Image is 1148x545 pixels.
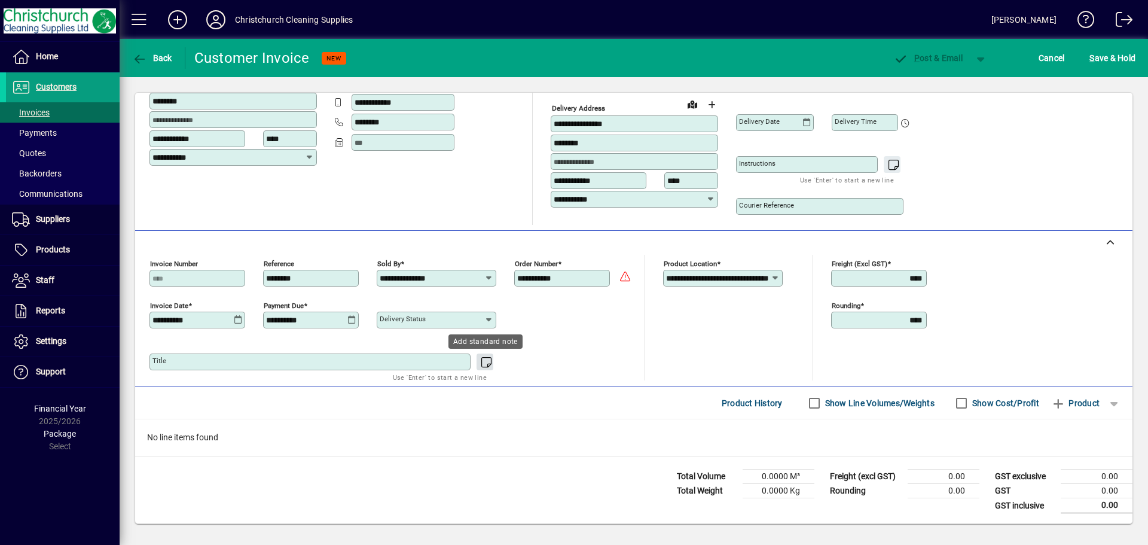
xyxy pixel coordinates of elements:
[12,148,46,158] span: Quotes
[739,117,780,126] mat-label: Delivery date
[1061,470,1132,484] td: 0.00
[893,53,963,63] span: ost & Email
[34,404,86,413] span: Financial Year
[6,42,120,72] a: Home
[197,9,235,31] button: Profile
[6,357,120,387] a: Support
[835,117,877,126] mat-label: Delivery time
[515,260,558,268] mat-label: Order number
[158,9,197,31] button: Add
[1036,47,1068,69] button: Cancel
[1068,2,1095,41] a: Knowledge Base
[1051,394,1100,413] span: Product
[717,392,787,414] button: Product History
[36,82,77,92] span: Customers
[36,336,66,346] span: Settings
[832,260,887,268] mat-label: Freight (excl GST)
[6,102,120,123] a: Invoices
[36,245,70,254] span: Products
[664,260,717,268] mat-label: Product location
[823,397,935,409] label: Show Line Volumes/Weights
[702,95,721,114] button: Choose address
[914,53,920,63] span: P
[6,184,120,204] a: Communications
[989,484,1061,498] td: GST
[1061,484,1132,498] td: 0.00
[6,123,120,143] a: Payments
[970,397,1039,409] label: Show Cost/Profit
[150,260,198,268] mat-label: Invoice number
[6,143,120,163] a: Quotes
[824,484,908,498] td: Rounding
[800,173,894,187] mat-hint: Use 'Enter' to start a new line
[722,394,783,413] span: Product History
[739,201,794,209] mat-label: Courier Reference
[743,470,814,484] td: 0.0000 M³
[129,47,175,69] button: Back
[1107,2,1133,41] a: Logout
[132,53,172,63] span: Back
[989,498,1061,513] td: GST inclusive
[264,260,294,268] mat-label: Reference
[1089,48,1135,68] span: ave & Hold
[1045,392,1106,414] button: Product
[36,51,58,61] span: Home
[1089,53,1094,63] span: S
[683,95,702,114] a: View on map
[44,429,76,439] span: Package
[135,419,1132,456] div: No line items found
[991,10,1057,29] div: [PERSON_NAME]
[12,108,50,117] span: Invoices
[12,169,62,178] span: Backorders
[1061,498,1132,513] td: 0.00
[743,484,814,498] td: 0.0000 Kg
[671,484,743,498] td: Total Weight
[12,189,83,199] span: Communications
[120,47,185,69] app-page-header-button: Back
[1039,48,1065,68] span: Cancel
[908,484,979,498] td: 0.00
[326,54,341,62] span: NEW
[152,357,166,365] mat-label: Title
[448,334,523,349] div: Add standard note
[6,163,120,184] a: Backorders
[671,470,743,484] td: Total Volume
[12,128,57,138] span: Payments
[6,235,120,265] a: Products
[150,302,188,310] mat-label: Invoice date
[194,48,310,68] div: Customer Invoice
[887,47,969,69] button: Post & Email
[377,260,401,268] mat-label: Sold by
[989,470,1061,484] td: GST exclusive
[739,159,775,168] mat-label: Instructions
[36,275,54,285] span: Staff
[6,266,120,296] a: Staff
[6,327,120,357] a: Settings
[380,315,426,323] mat-label: Delivery status
[36,367,66,376] span: Support
[6,205,120,235] a: Suppliers
[824,470,908,484] td: Freight (excl GST)
[6,296,120,326] a: Reports
[36,306,65,315] span: Reports
[235,10,353,29] div: Christchurch Cleaning Supplies
[1086,47,1138,69] button: Save & Hold
[36,214,70,224] span: Suppliers
[264,302,304,310] mat-label: Payment due
[908,470,979,484] td: 0.00
[832,302,860,310] mat-label: Rounding
[393,370,487,384] mat-hint: Use 'Enter' to start a new line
